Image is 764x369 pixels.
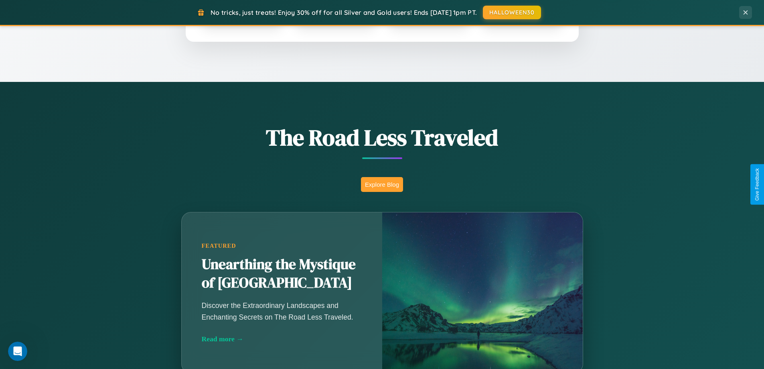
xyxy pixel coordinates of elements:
div: Featured [202,243,362,249]
div: Read more → [202,335,362,343]
div: Give Feedback [754,168,760,201]
h2: Unearthing the Mystique of [GEOGRAPHIC_DATA] [202,255,362,292]
iframe: Intercom live chat [8,342,27,361]
button: Explore Blog [361,177,403,192]
p: Discover the Extraordinary Landscapes and Enchanting Secrets on The Road Less Traveled. [202,300,362,322]
span: No tricks, just treats! Enjoy 30% off for all Silver and Gold users! Ends [DATE] 1pm PT. [211,8,477,16]
h1: The Road Less Traveled [142,122,623,153]
button: HALLOWEEN30 [483,6,541,19]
